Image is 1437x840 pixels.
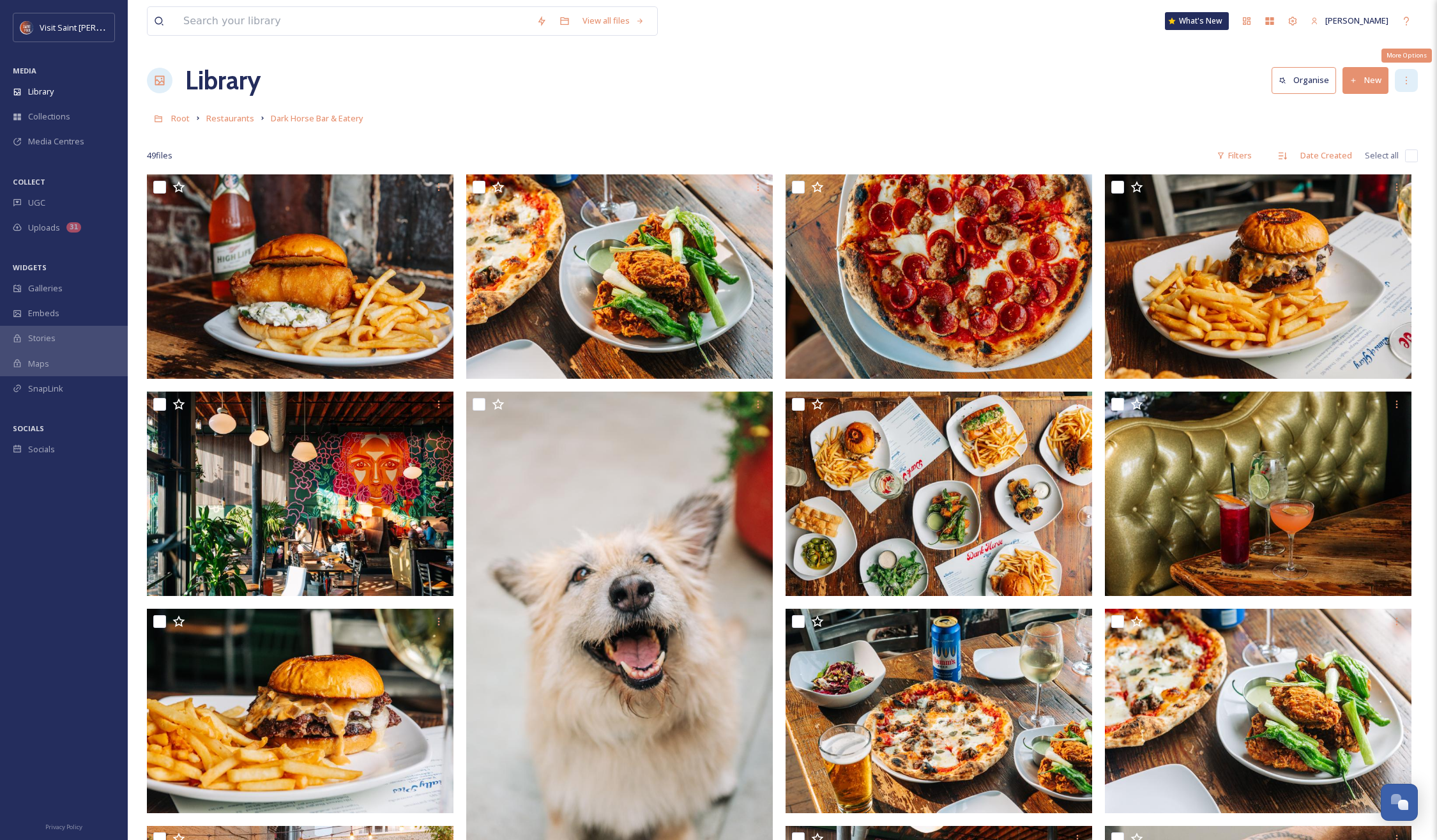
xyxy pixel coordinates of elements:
[466,174,773,379] img: ext_1759247440.210771_sarah@darkhorsestp.com-DarkHorse-8719.jpg
[28,282,63,294] span: Galleries
[271,111,363,126] a: Dark Horse Bar & Eatery
[66,222,81,233] div: 31
[28,358,49,370] span: Maps
[171,111,190,126] a: Root
[28,86,54,98] span: Library
[13,177,45,187] span: COLLECT
[28,197,45,209] span: UGC
[147,174,453,379] img: ext_1759247443.895242_sarah@darkhorsestp.com-DarkHorse-9432.jpg
[147,149,172,162] span: 49 file s
[1381,784,1418,821] button: Open Chat
[13,66,36,75] span: MEDIA
[1105,392,1411,596] img: keni@krosalesphotography.com-DarkHorse-8965.jpg
[13,263,47,272] span: WIDGETS
[1165,12,1229,30] a: What's New
[1365,149,1399,162] span: Select all
[1304,8,1395,33] a: [PERSON_NAME]
[28,222,60,234] span: Uploads
[28,135,84,148] span: Media Centres
[28,111,70,123] span: Collections
[271,112,363,124] span: Dark Horse Bar & Eatery
[177,7,530,35] input: Search your library
[786,609,1092,813] img: keni@krosalesphotography.com-DarkHorse-8720.jpg
[45,823,82,831] span: Privacy Policy
[786,174,1092,379] img: ext_1759247439.646761_sarah@darkhorsestp.com-DarkHorse-7861.jpg
[13,424,44,433] span: SOCIALS
[206,112,254,124] span: Restaurants
[28,383,63,395] span: SnapLink
[206,111,254,126] a: Restaurants
[28,307,59,319] span: Embeds
[147,609,453,813] img: keni@krosalesphotography.com-DarkHorse-9332.jpg
[185,61,261,100] a: Library
[28,443,55,455] span: Socials
[147,392,453,596] img: ext_1759247438.393467_sarah@darkhorsestp.com-DarkHorse-7815.jpg
[1294,143,1358,168] div: Date Created
[1272,67,1336,93] button: Organise
[28,332,56,344] span: Stories
[576,8,651,33] a: View all files
[786,392,1092,596] img: keni@krosalesphotography.com-DarkHorse-9382.jpg
[1105,609,1411,813] img: keni@krosalesphotography.com-DarkHorse-8715.jpg
[1381,49,1432,63] div: More Options
[1105,174,1411,379] img: ext_1759247439.176743_sarah@darkhorsestp.com-DarkHorse-9366.jpg
[20,21,33,34] img: Visit%20Saint%20Paul%20Updated%20Profile%20Image.jpg
[171,112,190,124] span: Root
[45,818,82,834] a: Privacy Policy
[1325,15,1388,26] span: [PERSON_NAME]
[40,21,142,33] span: Visit Saint [PERSON_NAME]
[1210,143,1258,168] div: Filters
[1342,67,1388,93] button: New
